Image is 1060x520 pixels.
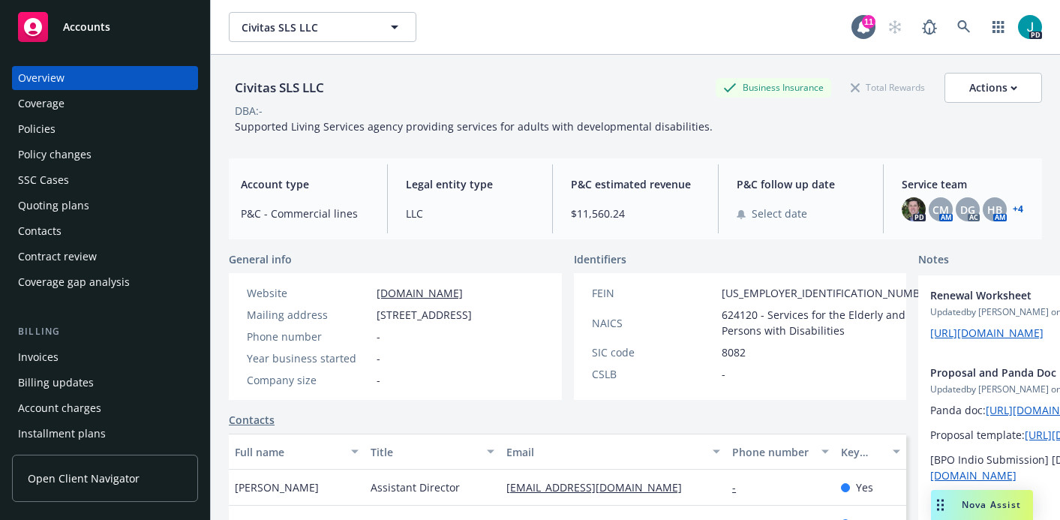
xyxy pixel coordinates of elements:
a: Switch app [983,12,1013,42]
span: Supported Living Services agency providing services for adults with developmental disabilities. [235,119,713,134]
a: Billing updates [12,371,198,395]
button: Email [500,434,726,470]
a: - [732,480,748,494]
div: Policy changes [18,143,92,167]
span: [STREET_ADDRESS] [377,307,472,323]
div: Phone number [732,444,812,460]
span: P&C estimated revenue [571,176,699,192]
a: [EMAIL_ADDRESS][DOMAIN_NAME] [506,480,694,494]
span: 8082 [722,344,746,360]
div: Mailing address [247,307,371,323]
div: 11 [862,15,875,29]
div: Contract review [18,245,97,269]
a: Search [949,12,979,42]
span: Legal entity type [406,176,534,192]
a: Accounts [12,6,198,48]
div: Total Rewards [843,78,932,97]
span: HB [987,202,1002,218]
a: [URL][DOMAIN_NAME] [930,326,1043,340]
div: SSC Cases [18,168,69,192]
div: Overview [18,66,65,90]
div: Title [371,444,478,460]
span: - [377,350,380,366]
a: Contract review [12,245,198,269]
div: Email [506,444,704,460]
div: Full name [235,444,342,460]
div: Coverage [18,92,65,116]
button: Title [365,434,500,470]
span: $11,560.24 [571,206,699,221]
div: Key contact [841,444,884,460]
span: - [722,366,725,382]
a: Coverage [12,92,198,116]
div: Civitas SLS LLC [229,78,330,98]
div: Installment plans [18,422,106,446]
span: Open Client Navigator [28,470,140,486]
div: Year business started [247,350,371,366]
div: Drag to move [931,490,950,520]
a: Contacts [12,219,198,243]
div: Website [247,285,371,301]
a: +4 [1013,205,1023,214]
div: Contacts [18,219,62,243]
span: Service team [902,176,1030,192]
button: Key contact [835,434,906,470]
a: [DOMAIN_NAME] [377,286,463,300]
span: DG [960,202,975,218]
span: 624120 - Services for the Elderly and Persons with Disabilities [722,307,936,338]
a: Account charges [12,396,198,420]
span: Account type [241,176,369,192]
div: Company size [247,372,371,388]
span: Notes [918,251,949,269]
span: CM [932,202,949,218]
div: Actions [969,74,1017,102]
div: Business Insurance [716,78,831,97]
span: Civitas SLS LLC [242,20,371,35]
div: SIC code [592,344,716,360]
span: Accounts [63,21,110,33]
button: Actions [944,73,1042,103]
div: NAICS [592,315,716,331]
a: Policies [12,117,198,141]
button: Civitas SLS LLC [229,12,416,42]
span: [US_EMPLOYER_IDENTIFICATION_NUMBER] [722,285,936,301]
div: Billing [12,324,198,339]
a: Start snowing [880,12,910,42]
span: Yes [856,479,873,495]
span: - [377,329,380,344]
a: Installment plans [12,422,198,446]
span: Identifiers [574,251,626,267]
div: Quoting plans [18,194,89,218]
a: Overview [12,66,198,90]
div: Invoices [18,345,59,369]
span: P&C follow up date [737,176,865,192]
img: photo [902,197,926,221]
span: General info [229,251,292,267]
div: FEIN [592,285,716,301]
span: [PERSON_NAME] [235,479,319,495]
a: Report a Bug [914,12,944,42]
a: Contacts [229,412,275,428]
div: Coverage gap analysis [18,270,130,294]
a: Invoices [12,345,198,369]
a: Policy changes [12,143,198,167]
button: Nova Assist [931,490,1033,520]
div: Phone number [247,329,371,344]
button: Full name [229,434,365,470]
div: Account charges [18,396,101,420]
div: Policies [18,117,56,141]
div: CSLB [592,366,716,382]
a: SSC Cases [12,168,198,192]
span: LLC [406,206,534,221]
button: Phone number [726,434,835,470]
span: P&C - Commercial lines [241,206,369,221]
div: Billing updates [18,371,94,395]
div: DBA: - [235,103,263,119]
span: Select date [752,206,807,221]
span: Nova Assist [962,498,1021,511]
span: - [377,372,380,388]
a: Quoting plans [12,194,198,218]
span: Assistant Director [371,479,460,495]
img: photo [1018,15,1042,39]
a: Coverage gap analysis [12,270,198,294]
